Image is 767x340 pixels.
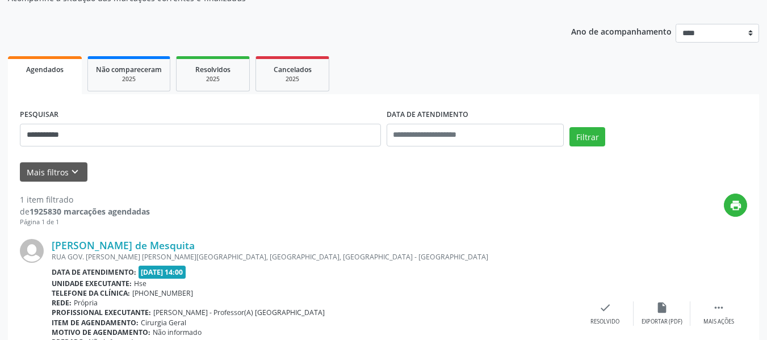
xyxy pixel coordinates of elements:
span: Resolvidos [195,65,230,74]
b: Motivo de agendamento: [52,328,150,337]
div: 2025 [185,75,241,83]
b: Rede: [52,298,72,308]
span: Agendados [26,65,64,74]
p: Ano de acompanhamento [571,24,672,38]
span: Não compareceram [96,65,162,74]
b: Data de atendimento: [52,267,136,277]
a: [PERSON_NAME] de Mesquita [52,239,195,251]
div: Resolvido [590,318,619,326]
span: [PHONE_NUMBER] [132,288,193,298]
b: Telefone da clínica: [52,288,130,298]
b: Item de agendamento: [52,318,139,328]
span: Não informado [153,328,202,337]
i: insert_drive_file [656,301,668,314]
div: Exportar (PDF) [642,318,682,326]
i:  [712,301,725,314]
button: Filtrar [569,127,605,146]
i: print [730,199,742,212]
div: Página 1 de 1 [20,217,150,227]
label: DATA DE ATENDIMENTO [387,106,468,124]
div: 2025 [96,75,162,83]
div: 2025 [264,75,321,83]
button: Mais filtroskeyboard_arrow_down [20,162,87,182]
span: Própria [74,298,98,308]
span: [DATE] 14:00 [139,266,186,279]
div: de [20,205,150,217]
i: keyboard_arrow_down [69,166,81,178]
b: Profissional executante: [52,308,151,317]
button: print [724,194,747,217]
strong: 1925830 marcações agendadas [30,206,150,217]
b: Unidade executante: [52,279,132,288]
span: [PERSON_NAME] - Professor(A) [GEOGRAPHIC_DATA] [153,308,325,317]
label: PESQUISAR [20,106,58,124]
span: Cancelados [274,65,312,74]
div: Mais ações [703,318,734,326]
img: img [20,239,44,263]
i: check [599,301,611,314]
span: Cirurgia Geral [141,318,186,328]
div: 1 item filtrado [20,194,150,205]
div: RUA GOV. [PERSON_NAME] [PERSON_NAME][GEOGRAPHIC_DATA], [GEOGRAPHIC_DATA], [GEOGRAPHIC_DATA] - [GE... [52,252,577,262]
span: Hse [134,279,146,288]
